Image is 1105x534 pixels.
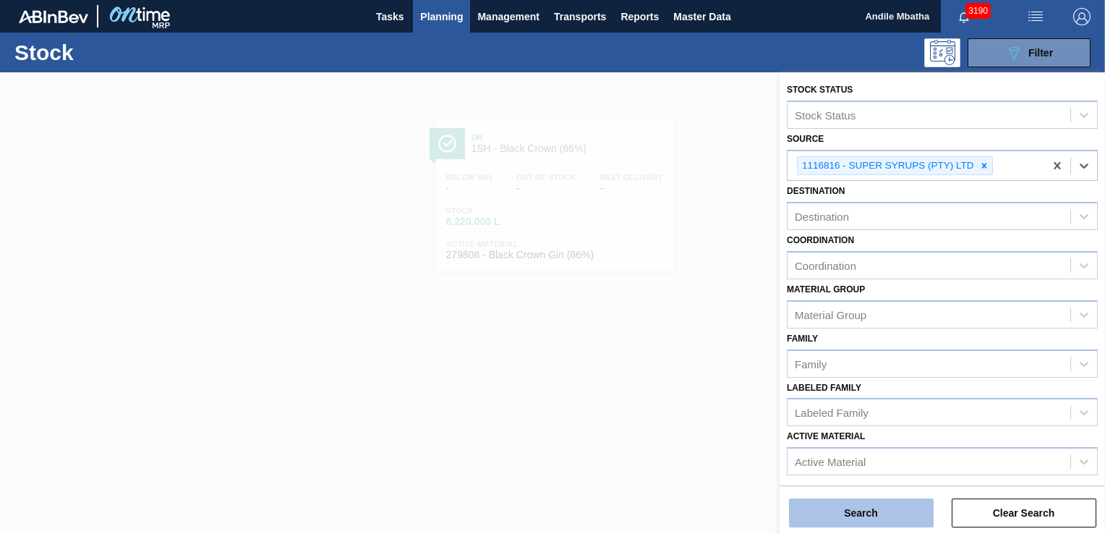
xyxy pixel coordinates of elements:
label: Labeled Family [787,383,861,393]
label: Destination [787,186,845,196]
img: Logout [1073,8,1091,25]
span: Planning [420,8,463,25]
span: Tasks [374,8,406,25]
label: Active Material [787,431,865,441]
label: Source [787,134,824,144]
div: Stock Status [795,109,856,121]
div: Destination [795,211,849,223]
label: Family [787,334,818,344]
div: Programming: no user selected [924,38,960,67]
div: Labeled Family [795,407,869,419]
label: Coordination [787,235,854,245]
div: Family [795,357,827,370]
span: Reports [620,8,659,25]
button: Filter [968,38,1091,67]
div: Coordination [795,260,856,272]
span: 3190 [965,3,991,19]
div: Active Material [795,456,866,468]
img: TNhmsLtSVTkK8tSr43FrP2fwEKptu5GPRR3wAAAABJRU5ErkJggg== [19,10,88,23]
span: Filter [1028,47,1053,59]
label: Material Group [787,284,865,294]
h1: Stock [14,44,222,61]
span: Master Data [673,8,730,25]
span: Transports [554,8,606,25]
div: Material Group [795,308,866,321]
button: Notifications [941,7,987,27]
span: Management [477,8,539,25]
img: userActions [1027,8,1044,25]
div: 1116816 - SUPER SYRUPS (PTY) LTD [798,157,976,175]
label: Stock Status [787,85,853,95]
